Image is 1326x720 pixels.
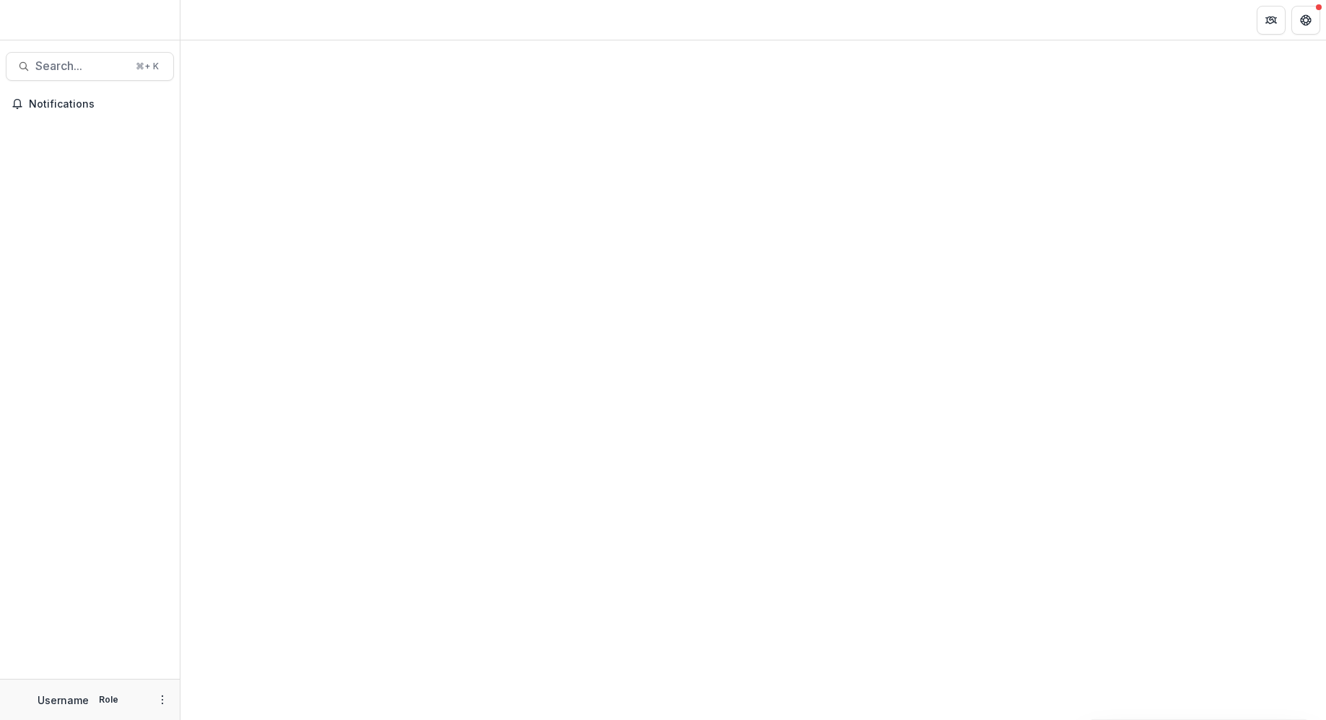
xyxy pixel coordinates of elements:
p: Role [95,693,123,706]
span: Notifications [29,98,168,110]
nav: breadcrumb [186,9,248,30]
button: Get Help [1291,6,1320,35]
button: Search... [6,52,174,81]
button: Notifications [6,92,174,116]
button: More [154,691,171,708]
p: Username [38,693,89,708]
span: Search... [35,59,127,73]
button: Partners [1257,6,1286,35]
div: ⌘ + K [133,58,162,74]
